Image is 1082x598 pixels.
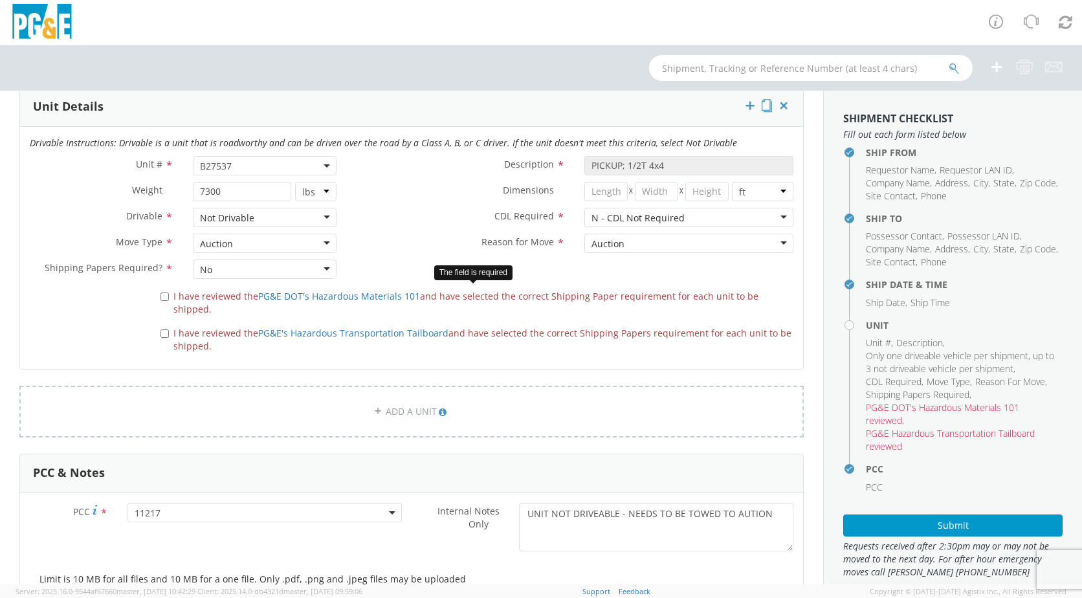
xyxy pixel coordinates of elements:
span: Description [896,337,943,349]
span: CDL Required [494,210,554,222]
input: I have reviewed thePG&E DOT's Hazardous Materials 101and have selected the correct Shipping Paper... [160,293,169,301]
a: ADD A UNIT [19,386,804,437]
input: Length [584,182,628,201]
div: Auction [591,238,624,250]
span: Copyright © [DATE]-[DATE] Agistix Inc., All Rights Reserved [870,586,1066,597]
span: Dimensions [503,184,554,196]
div: Auction [200,238,233,250]
span: Company Name [866,177,930,189]
li: , [866,375,923,388]
li: , [993,177,1017,190]
div: Not Drivable [200,212,254,225]
span: Zip Code [1020,243,1056,255]
span: Unit # [866,337,891,349]
li: , [866,296,907,309]
span: Fill out each form listed below [843,128,1063,141]
span: Server: 2025.16.0-9544af67660 [16,586,195,596]
span: Site Contact [866,256,916,268]
span: master, [DATE] 10:42:29 [116,586,195,596]
span: Client: 2025.14.0-db4321d [197,586,362,596]
h4: Ship To [866,214,1063,223]
span: B27537 [193,156,337,175]
div: The field is required [434,265,513,280]
li: , [993,243,1017,256]
span: Ship Time [911,296,950,309]
li: , [1020,243,1058,256]
li: , [866,349,1059,375]
span: CDL Required [866,375,922,388]
span: Reason for Move [481,236,554,248]
img: pge-logo-06675f144f4cfa6a6814.png [10,4,74,42]
h4: Unit [866,320,1063,330]
input: Width [635,182,678,201]
span: Description [504,158,554,170]
span: Phone [921,190,947,202]
span: Ship Date [866,296,905,309]
li: , [935,177,970,190]
span: Reason For Move [975,375,1045,388]
span: master, [DATE] 09:59:06 [283,586,362,596]
a: PG&E's Hazardous Transportation Tailboard [258,327,448,339]
span: Site Contact [866,190,916,202]
span: Possessor Contact [866,230,942,242]
li: , [935,243,970,256]
span: Phone [921,256,947,268]
li: , [866,164,936,177]
div: N - CDL Not Required [591,212,685,225]
span: Requestor Name [866,164,934,176]
span: City [973,177,988,189]
li: , [866,243,932,256]
span: Address [935,243,968,255]
li: , [947,230,1022,243]
span: 11217 [135,507,395,519]
span: 11217 [127,503,402,522]
a: Feedback [619,586,650,596]
span: Possessor LAN ID [947,230,1020,242]
span: Unit # [136,158,162,170]
li: , [866,388,971,401]
h4: Ship From [866,148,1063,157]
span: I have reviewed the and have selected the correct Shipping Papers requirement for each unit to be... [173,327,791,352]
span: PCC [73,505,90,518]
button: Submit [843,515,1063,537]
h4: Ship Date & Time [866,280,1063,289]
li: , [940,164,1014,177]
li: , [1020,177,1058,190]
li: , [896,337,945,349]
h3: PCC & Notes [33,467,105,480]
input: I have reviewed thePG&E's Hazardous Transportation Tailboardand have selected the correct Shippin... [160,329,169,338]
li: , [973,177,990,190]
li: , [975,375,1047,388]
h3: Unit Details [33,100,104,113]
li: , [866,401,1059,427]
li: , [866,230,944,243]
li: , [927,375,972,388]
span: PG&E Hazardous Transportation Tailboard reviewed [866,427,1035,452]
input: Height [685,182,729,201]
span: State [993,243,1015,255]
input: Shipment, Tracking or Reference Number (at least 4 chars) [649,55,973,81]
a: PG&E DOT's Hazardous Materials 101 [258,290,420,302]
span: Shipping Papers Required [866,388,969,401]
span: Internal Notes Only [437,505,500,530]
span: PG&E DOT's Hazardous Materials 101 reviewed [866,401,1019,426]
a: Support [582,586,610,596]
span: Requests received after 2:30pm may or may not be moved to the next day. For after hour emergency ... [843,540,1063,579]
li: , [973,243,990,256]
span: Only one driveable vehicle per shipment, up to 3 not driveable vehicle per shipment [866,349,1054,375]
li: , [866,177,932,190]
h5: Limit is 10 MB for all files and 10 MB for a one file. Only .pdf, .png and .jpeg files may be upl... [39,574,784,584]
i: Drivable Instructions: Drivable is a unit that is roadworthy and can be driven over the road by a... [30,137,737,149]
span: Requestor LAN ID [940,164,1012,176]
span: Weight [132,184,162,196]
span: City [973,243,988,255]
span: Address [935,177,968,189]
span: Company Name [866,243,930,255]
span: X [678,182,685,201]
li: , [866,190,918,203]
li: , [866,256,918,269]
span: X [628,182,635,201]
span: Move Type [116,236,162,248]
div: No [200,263,212,276]
span: B27537 [200,160,329,172]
